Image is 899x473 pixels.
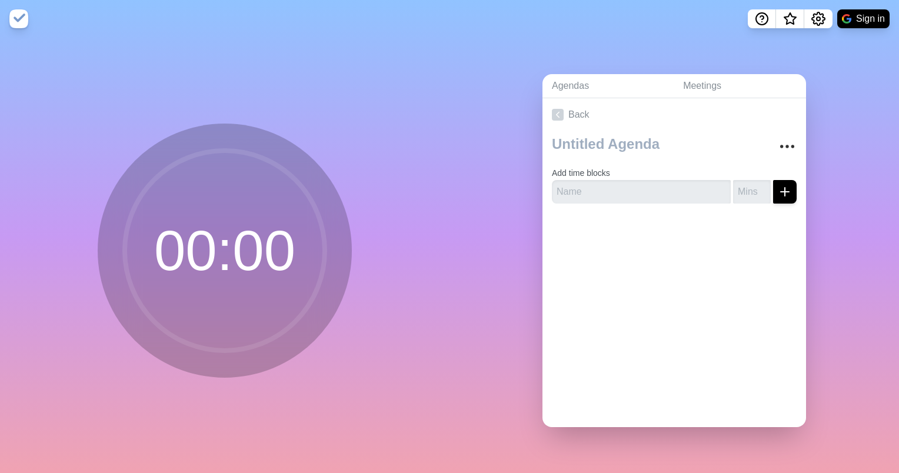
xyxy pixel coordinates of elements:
button: More [775,135,799,158]
label: Add time blocks [552,168,610,178]
button: Sign in [837,9,890,28]
button: Help [748,9,776,28]
button: Settings [804,9,833,28]
a: Meetings [674,74,806,98]
input: Mins [733,180,771,204]
input: Name [552,180,731,204]
a: Back [542,98,806,131]
button: What’s new [776,9,804,28]
img: google logo [842,14,851,24]
a: Agendas [542,74,674,98]
img: timeblocks logo [9,9,28,28]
